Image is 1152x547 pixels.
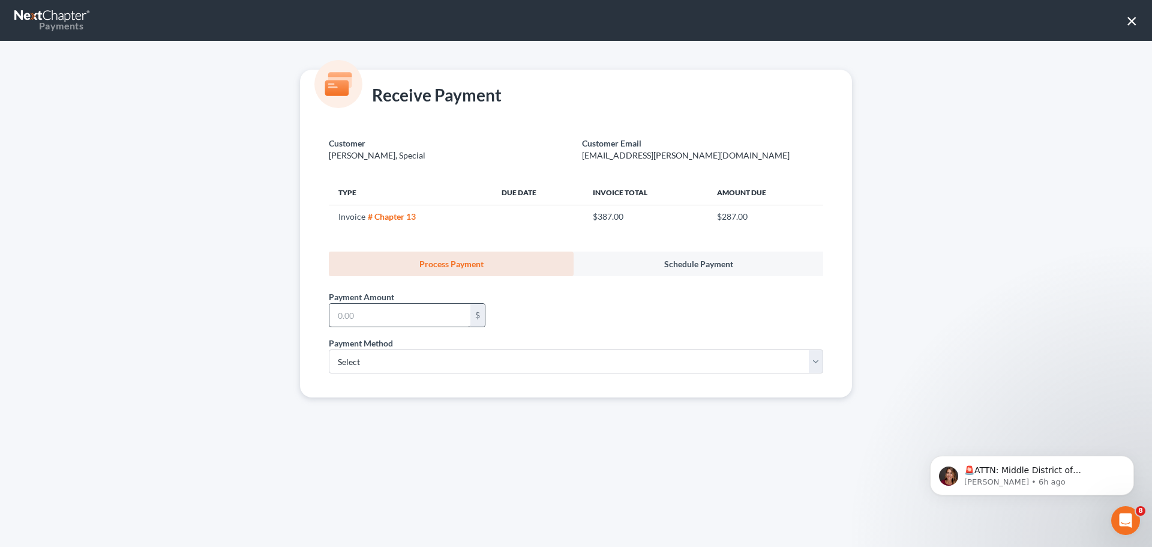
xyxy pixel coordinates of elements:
button: × [1126,11,1138,30]
img: icon-card-7b25198184e2a804efa62d31be166a52b8f3802235d01b8ac243be8adfaa5ebc.svg [314,60,362,108]
iframe: Intercom live chat [1111,506,1140,535]
span: Payment Amount [329,292,394,302]
p: [PERSON_NAME], Special [329,150,570,162]
span: Payment Method [329,338,393,348]
iframe: Intercom notifications message [912,431,1152,515]
a: Payments [14,6,91,35]
th: Due Date [492,181,583,205]
p: [EMAIL_ADDRESS][PERSON_NAME][DOMAIN_NAME] [582,150,823,162]
span: Invoice [338,211,365,222]
a: Schedule Payment [574,252,823,276]
th: Amount Due [707,181,823,205]
input: 0.00 [329,304,470,327]
label: Customer Email [582,137,641,150]
strong: # Chapter 13 [368,211,416,222]
div: Payments [14,19,83,32]
th: Type [329,181,492,205]
a: Process Payment [329,252,574,276]
td: $387.00 [583,205,708,228]
span: 8 [1136,506,1145,516]
div: Receive Payment [329,84,502,108]
th: Invoice Total [583,181,708,205]
td: $287.00 [707,205,823,228]
label: Customer [329,137,365,150]
div: $ [470,304,485,327]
